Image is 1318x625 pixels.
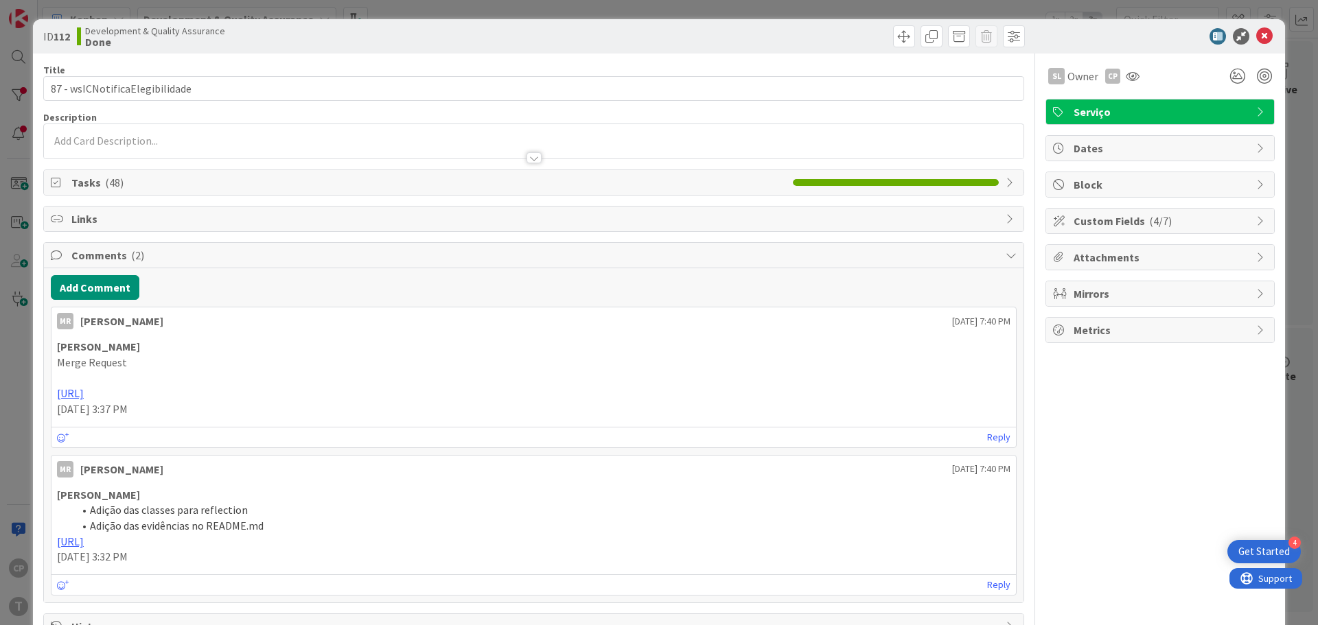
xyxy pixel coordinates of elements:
span: Owner [1067,68,1098,84]
div: Open Get Started checklist, remaining modules: 4 [1227,540,1301,563]
span: ( 2 ) [131,248,144,262]
div: MR [57,461,73,477]
div: MR [57,313,73,329]
span: Serviço [1074,104,1249,120]
span: ( 48 ) [105,176,124,189]
span: Adição das evidências no README.md [90,519,264,532]
span: Support [29,2,62,19]
div: 4 [1288,536,1301,549]
span: ID [43,28,70,45]
input: type card name here... [43,76,1024,101]
span: Attachments [1074,249,1249,266]
div: [PERSON_NAME] [80,313,163,329]
button: Add Comment [51,275,139,300]
a: Reply [987,429,1010,446]
span: [DATE] 3:37 PM [57,402,128,416]
span: Links [71,211,999,227]
a: [URL] [57,534,84,548]
span: Metrics [1074,322,1249,338]
span: Comments [71,247,999,263]
strong: [PERSON_NAME] [57,488,140,502]
span: Development & Quality Assurance [85,25,225,36]
span: Block [1074,176,1249,193]
b: Done [85,36,225,47]
span: Tasks [71,174,786,191]
span: [DATE] 7:40 PM [952,314,1010,329]
span: [DATE] 7:40 PM [952,462,1010,476]
span: Merge Request [57,355,127,369]
div: CP [1105,69,1120,84]
strong: [PERSON_NAME] [57,340,140,353]
span: Custom Fields [1074,213,1249,229]
span: Mirrors [1074,285,1249,302]
a: Reply [987,576,1010,593]
span: Dates [1074,140,1249,156]
span: Adição das classes para reflection [90,503,248,517]
span: [DATE] 3:32 PM [57,550,128,563]
div: Get Started [1238,545,1290,558]
label: Title [43,64,65,76]
div: [PERSON_NAME] [80,461,163,477]
div: SL [1048,68,1065,84]
a: [URL] [57,386,84,400]
b: 112 [54,30,70,43]
span: ( 4/7 ) [1149,214,1172,228]
span: Description [43,111,97,123]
